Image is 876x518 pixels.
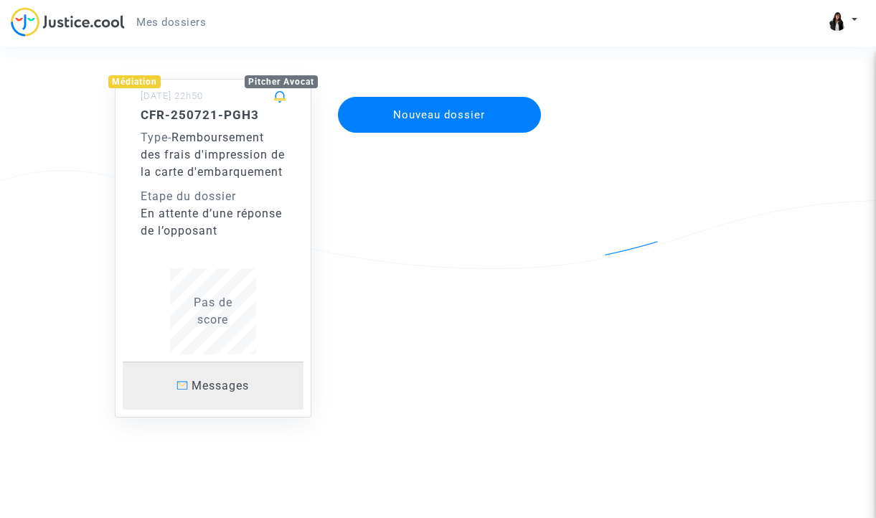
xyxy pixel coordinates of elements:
[336,88,543,101] a: Nouveau dossier
[141,108,286,122] h5: CFR-250721-PGH3
[11,7,125,37] img: jc-logo.svg
[136,16,206,29] span: Mes dossiers
[338,97,542,133] button: Nouveau dossier
[141,90,203,101] small: [DATE] 22h50
[141,205,286,240] div: En attente d’une réponse de l’opposant
[192,379,249,392] span: Messages
[123,362,303,410] a: Messages
[194,296,232,326] span: Pas de score
[245,75,318,88] div: Pitcher Avocat
[141,131,171,144] span: -
[125,11,217,33] a: Mes dossiers
[100,50,326,418] a: MédiationPitcher Avocat[DATE] 22h50CFR-250721-PGH3Type-Remboursement des frais d'impression de la...
[141,131,285,179] span: Remboursement des frais d'impression de la carte d'embarquement
[141,188,286,205] div: Etape du dossier
[108,75,161,88] div: Médiation
[827,11,847,31] img: ACg8ocJjQgf5U90bnYpA2VNYcf6GepGIrG8UlbUBbvx_r29gS4eBDDr5=s96-c
[141,131,168,144] span: Type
